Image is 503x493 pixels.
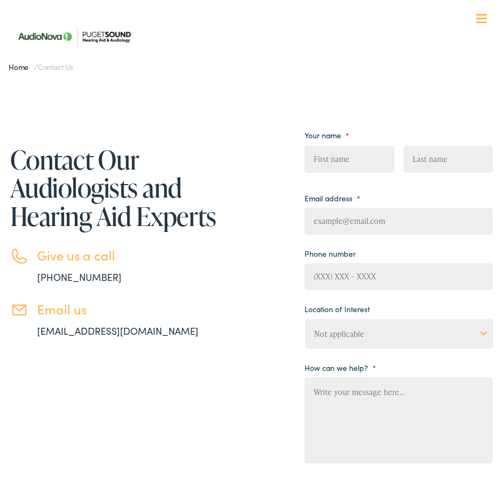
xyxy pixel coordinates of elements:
h3: Email us [37,301,252,317]
input: example@email.com [304,208,493,235]
input: Last name [403,146,493,173]
h3: Give us a call [37,248,252,263]
label: Location of Interest [304,304,370,314]
a: [PHONE_NUMBER] [37,270,122,284]
label: Phone number [304,249,356,258]
input: First name [304,146,394,173]
label: How can we help? [304,363,376,372]
label: Your name [304,130,349,140]
a: What We Offer [18,43,493,76]
span: / [9,61,73,72]
label: Email address [304,193,360,203]
input: (XXX) XXX - XXXX [304,263,493,290]
h1: Contact Our Audiologists and Hearing Aid Experts [10,145,252,230]
a: Home [9,61,34,72]
span: Contact Us [38,61,73,72]
a: [EMAIL_ADDRESS][DOMAIN_NAME] [37,324,199,337]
